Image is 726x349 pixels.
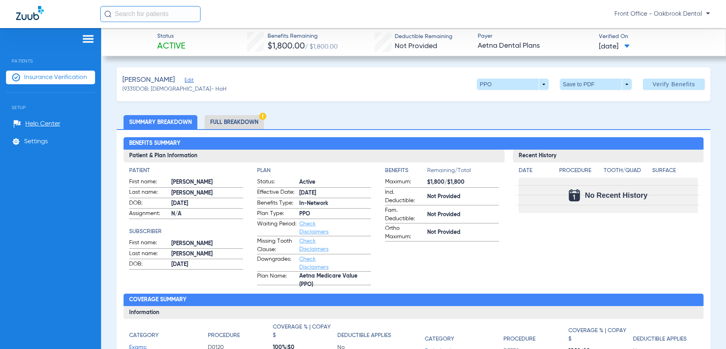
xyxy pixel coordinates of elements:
span: Remaining/Total [427,166,499,178]
span: First name: [129,239,168,248]
span: [DATE] [299,189,371,197]
span: Edit [185,77,192,85]
span: $1,800/$1,800 [427,178,499,187]
h4: Subscriber [129,227,243,236]
span: Status: [257,178,296,187]
span: Aetna Medicare Value (PPO) [299,276,371,285]
span: [PERSON_NAME] [122,75,175,85]
span: Benefits Type: [257,199,296,209]
img: Calendar [569,189,580,201]
span: [DATE] [171,260,243,269]
button: Verify Benefits [643,79,705,90]
iframe: Chat Widget [686,310,726,349]
h4: Coverage % | Copay $ [273,323,333,340]
img: hamburger-icon [82,34,95,44]
h4: Category [425,335,454,343]
span: Verified On [599,32,713,41]
a: Check Disclaimers [299,238,329,252]
span: Insurance Verification [24,73,87,81]
span: Deductible Remaining [395,32,452,41]
span: Not Provided [427,228,499,237]
span: / $1,800.00 [305,44,338,50]
app-breakdown-title: Surface [652,166,698,178]
span: [PERSON_NAME] [171,178,243,187]
span: Setup [6,93,95,110]
li: Summary Breakdown [124,115,197,129]
h4: Category [129,331,158,340]
app-breakdown-title: Date [519,166,552,178]
span: Plan Name: [257,272,296,285]
h4: Deductible Applies [337,331,391,340]
span: [PERSON_NAME] [171,189,243,197]
span: Benefits Remaining [268,32,338,41]
input: Search for patients [100,6,201,22]
button: PPO [477,79,549,90]
h3: Information [124,306,703,319]
app-breakdown-title: Deductible Applies [633,323,698,346]
img: Search Icon [104,10,112,18]
span: No Recent History [585,191,647,199]
span: PPO [299,210,371,218]
app-breakdown-title: Procedure [503,323,568,346]
li: Full Breakdown [205,115,264,129]
span: Verify Benefits [653,81,695,87]
span: (9331) DOB: [DEMOGRAPHIC_DATA] - HoH [122,85,227,93]
a: Check Disclaimers [299,256,329,270]
h4: Deductible Applies [633,335,687,343]
span: Last name: [129,188,168,198]
span: [PERSON_NAME] [171,239,243,248]
span: First name: [129,178,168,187]
h4: Benefits [385,166,427,175]
app-breakdown-title: Deductible Applies [337,323,402,343]
span: Maximum: [385,178,424,187]
app-breakdown-title: Benefits [385,166,427,178]
h4: Coverage % | Copay $ [568,327,629,343]
span: Assignment: [129,209,168,219]
img: Zuub Logo [16,6,44,20]
span: Help Center [25,120,60,128]
app-breakdown-title: Tooth/Quad [604,166,649,178]
span: Front Office - Oakbrook Dental [614,10,710,18]
h4: Plan [257,166,371,175]
span: Missing Tooth Clause: [257,237,296,254]
h4: Tooth/Quad [604,166,649,175]
h4: Patient [129,166,243,175]
app-breakdown-title: Coverage % | Copay $ [273,323,337,343]
span: Ind. Deductible: [385,188,424,205]
h4: Procedure [503,335,535,343]
h3: Patient & Plan Information [124,150,504,162]
span: Effective Date: [257,188,296,198]
img: Hazard [259,113,266,120]
span: DOB: [129,199,168,209]
span: Fam. Deductible: [385,206,424,223]
span: [DATE] [171,199,243,208]
span: Not Provided [427,211,499,219]
app-breakdown-title: Procedure [208,323,272,343]
h2: Benefits Summary [124,137,703,150]
span: [PERSON_NAME] [171,250,243,258]
a: Check Disclaimers [299,221,329,235]
button: Save to PDF [560,79,632,90]
span: Not Provided [427,193,499,201]
span: Patients [6,46,95,64]
span: Active [157,41,185,52]
span: Waiting Period: [257,220,296,236]
span: Settings [24,138,48,146]
span: Active [299,178,371,187]
app-breakdown-title: Category [425,323,503,346]
span: Plan Type: [257,209,296,219]
app-breakdown-title: Coverage % | Copay $ [568,323,633,346]
span: [DATE] [599,42,630,52]
span: In-Network [299,199,371,208]
h3: Recent History [513,150,704,162]
span: Status [157,32,185,41]
app-breakdown-title: Category [129,323,208,343]
h4: Date [519,166,552,175]
h4: Surface [652,166,698,175]
span: Downgrades: [257,255,296,271]
a: Help Center [13,120,60,128]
